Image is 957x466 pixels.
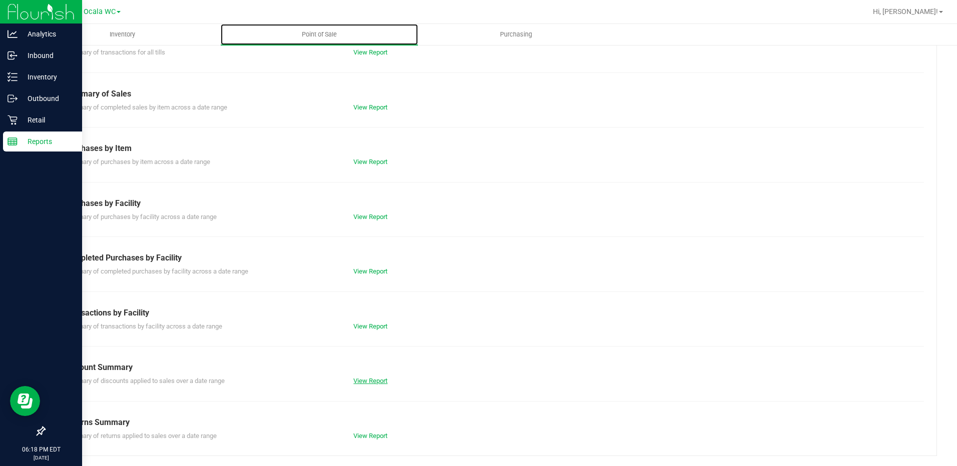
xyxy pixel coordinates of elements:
[24,24,221,45] a: Inventory
[65,197,916,209] div: Purchases by Facility
[65,48,165,56] span: Summary of transactions for all tills
[353,103,387,111] a: View Report
[65,252,916,264] div: Completed Purchases by Facility
[65,361,916,373] div: Discount Summary
[487,30,546,39] span: Purchasing
[353,377,387,384] a: View Report
[8,72,18,82] inline-svg: Inventory
[18,92,78,104] p: Outbound
[65,103,227,111] span: Summary of completed sales by item across a date range
[65,322,222,330] span: Summary of transactions by facility across a date range
[65,432,217,439] span: Summary of returns applied to sales over a date range
[65,416,916,428] div: Returns Summary
[65,142,916,154] div: Purchases by Item
[65,267,248,275] span: Summary of completed purchases by facility across a date range
[8,50,18,60] inline-svg: Inbound
[65,307,916,319] div: Transactions by Facility
[65,377,225,384] span: Summary of discounts applied to sales over a date range
[873,7,938,15] span: Hi, [PERSON_NAME]!
[18,71,78,83] p: Inventory
[18,135,78,147] p: Reports
[65,213,217,220] span: Summary of purchases by facility across a date range
[18,49,78,61] p: Inbound
[8,136,18,146] inline-svg: Reports
[5,454,78,461] p: [DATE]
[288,30,350,39] span: Point of Sale
[65,158,210,165] span: Summary of purchases by item across a date range
[353,267,387,275] a: View Report
[96,30,149,39] span: Inventory
[221,24,417,45] a: Point of Sale
[353,158,387,165] a: View Report
[353,48,387,56] a: View Report
[8,29,18,39] inline-svg: Analytics
[418,24,615,45] a: Purchasing
[353,432,387,439] a: View Report
[18,28,78,40] p: Analytics
[65,88,916,100] div: Summary of Sales
[353,322,387,330] a: View Report
[8,93,18,103] inline-svg: Outbound
[5,445,78,454] p: 06:18 PM EDT
[84,7,116,16] span: Ocala WC
[353,213,387,220] a: View Report
[18,114,78,126] p: Retail
[10,386,40,416] iframe: Resource center
[8,115,18,125] inline-svg: Retail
